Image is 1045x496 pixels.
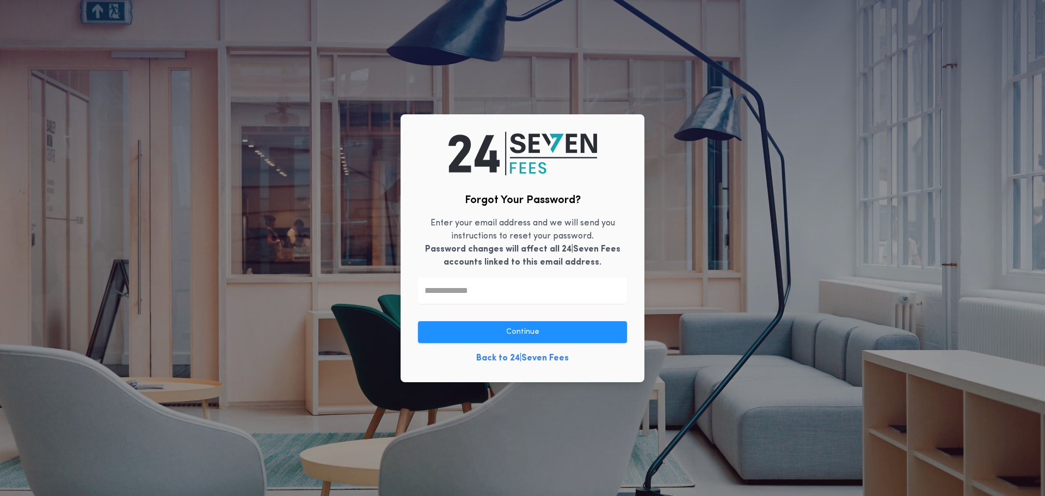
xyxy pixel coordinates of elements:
[476,352,569,365] a: Back to 24|Seven Fees
[418,217,627,269] p: Enter your email address and we will send you instructions to reset your password.
[448,132,597,175] img: logo
[425,245,620,267] b: Password changes will affect all 24|Seven Fees accounts linked to this email address.
[418,321,627,343] button: Continue
[465,193,581,208] h2: Forgot Your Password?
